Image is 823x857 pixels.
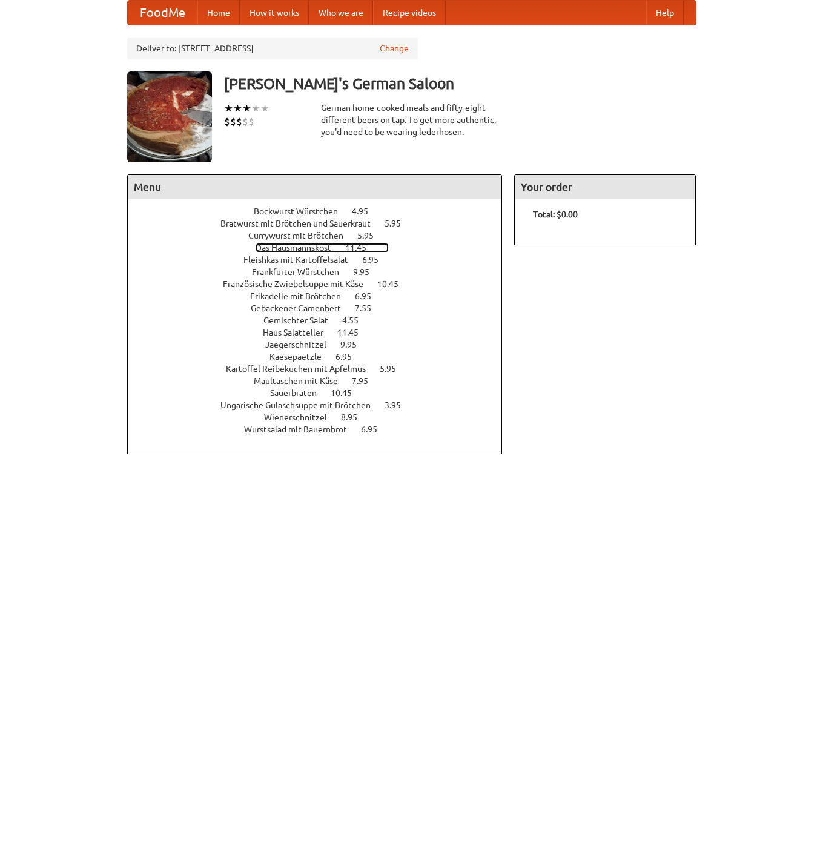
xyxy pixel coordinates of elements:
span: 6.95 [335,352,364,362]
li: $ [242,115,248,128]
span: Wurstsalad mit Bauernbrot [244,425,359,434]
a: Bockwurst Würstchen 4.95 [254,207,391,216]
span: Haus Salatteller [263,328,335,337]
span: Französische Zwiebelsuppe mit Käse [223,279,375,289]
a: Maultaschen mit Käse 7.95 [254,376,391,386]
span: 4.95 [352,207,380,216]
span: Frankfurter Würstchen [252,267,351,277]
span: Gebackener Camenbert [251,303,353,313]
span: 4.55 [342,316,371,325]
span: Fleishkas mit Kartoffelsalat [243,255,360,265]
span: Bratwurst mit Brötchen und Sauerkraut [220,219,383,228]
span: Frikadelle mit Brötchen [250,291,353,301]
li: ★ [260,102,269,115]
a: Recipe videos [373,1,446,25]
a: Gebackener Camenbert 7.55 [251,303,394,313]
a: Kaesepaetzle 6.95 [269,352,374,362]
h4: Menu [128,175,502,199]
li: $ [236,115,242,128]
img: angular.jpg [127,71,212,162]
span: Das Hausmannskost [256,243,343,253]
a: Sauerbraten 10.45 [270,388,374,398]
span: 5.95 [380,364,408,374]
span: 7.95 [352,376,380,386]
li: $ [230,115,236,128]
span: 10.45 [377,279,411,289]
span: 11.45 [345,243,378,253]
span: 5.95 [385,219,413,228]
h4: Your order [515,175,695,199]
span: Bockwurst Würstchen [254,207,350,216]
span: Jaegerschnitzel [265,340,339,349]
span: 6.95 [361,425,389,434]
span: 6.95 [362,255,391,265]
span: Ungarische Gulaschsuppe mit Brötchen [220,400,383,410]
h3: [PERSON_NAME]'s German Saloon [224,71,696,96]
span: Gemischter Salat [263,316,340,325]
a: Kartoffel Reibekuchen mit Apfelmus 5.95 [226,364,418,374]
li: $ [248,115,254,128]
a: Jaegerschnitzel 9.95 [265,340,379,349]
a: Currywurst mit Brötchen 5.95 [248,231,396,240]
span: 11.45 [337,328,371,337]
b: Total: $0.00 [533,210,578,219]
a: Das Hausmannskost 11.45 [256,243,389,253]
span: Sauerbraten [270,388,329,398]
span: Wienerschnitzel [264,412,339,422]
a: Gemischter Salat 4.55 [263,316,381,325]
div: German home-cooked meals and fifty-eight different beers on tap. To get more authentic, you'd nee... [321,102,503,138]
a: Ungarische Gulaschsuppe mit Brötchen 3.95 [220,400,423,410]
a: How it works [240,1,309,25]
span: 7.55 [355,303,383,313]
div: Deliver to: [STREET_ADDRESS] [127,38,418,59]
span: Kartoffel Reibekuchen mit Apfelmus [226,364,378,374]
span: 10.45 [331,388,364,398]
a: Wienerschnitzel 8.95 [264,412,380,422]
a: Frikadelle mit Brötchen 6.95 [250,291,394,301]
span: 6.95 [355,291,383,301]
span: Kaesepaetzle [269,352,334,362]
li: ★ [251,102,260,115]
li: ★ [224,102,233,115]
a: Home [197,1,240,25]
span: 8.95 [341,412,369,422]
a: Frankfurter Würstchen 9.95 [252,267,392,277]
span: 9.95 [353,267,382,277]
li: ★ [233,102,242,115]
span: 3.95 [385,400,413,410]
li: ★ [242,102,251,115]
span: 9.95 [340,340,369,349]
a: Fleishkas mit Kartoffelsalat 6.95 [243,255,401,265]
span: 5.95 [357,231,386,240]
a: Französische Zwiebelsuppe mit Käse 10.45 [223,279,421,289]
a: Bratwurst mit Brötchen und Sauerkraut 5.95 [220,219,423,228]
span: Maultaschen mit Käse [254,376,350,386]
a: Who we are [309,1,373,25]
span: Currywurst mit Brötchen [248,231,355,240]
a: FoodMe [128,1,197,25]
a: Wurstsalad mit Bauernbrot 6.95 [244,425,400,434]
a: Help [646,1,684,25]
a: Change [380,42,409,55]
li: $ [224,115,230,128]
a: Haus Salatteller 11.45 [263,328,381,337]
